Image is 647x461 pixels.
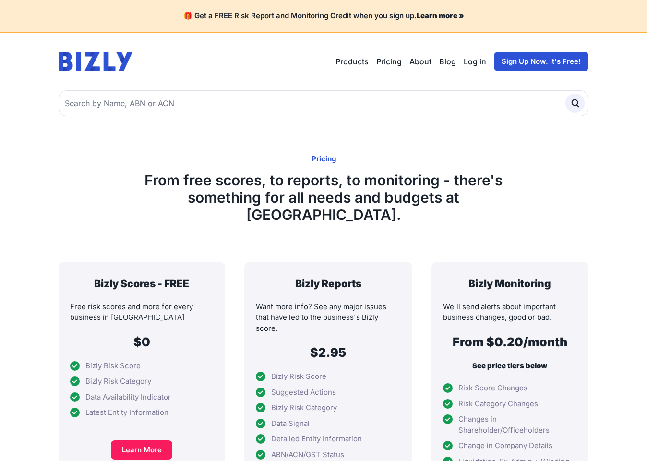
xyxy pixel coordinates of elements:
li: Risk Category Changes [443,399,577,410]
li: Suggested Actions [256,387,401,398]
a: Learn More [111,440,172,460]
li: Risk Score Changes [443,383,577,394]
a: Learn more » [417,11,464,20]
li: Bizly Risk Category [256,402,401,413]
li: Data Availability Indicator [70,392,214,403]
h3: Bizly Reports [256,277,401,290]
h4: 🎁 Get a FREE Risk Report and Monitoring Credit when you sign up. [12,12,635,21]
a: About [409,56,431,67]
li: Detailed Entity Information [256,434,401,445]
p: Free risk scores and more for every business in [GEOGRAPHIC_DATA] [70,302,214,323]
a: Sign Up Now. It's Free! [494,52,588,71]
li: Bizly Risk Category [70,376,214,387]
h3: Bizly Monitoring [443,277,577,290]
h3: Bizly Scores - FREE [70,277,214,290]
p: See price tiers below [443,361,577,372]
li: Change in Company Details [443,440,577,451]
a: Blog [439,56,456,67]
li: Latest Entity Information [70,407,214,418]
h2: $2.95 [256,345,401,360]
li: Bizly Risk Score [70,361,214,372]
p: Want more info? See any major issues that have led to the business's Bizly score. [256,302,401,334]
input: Search by Name, ABN or ACN [59,90,588,116]
h2: From $0.20/month [443,335,577,349]
a: Pricing [376,56,402,67]
h2: $0 [70,335,214,349]
p: We'll send alerts about important business changes, good or bad. [443,302,577,323]
a: Log in [464,56,486,67]
li: ABN/ACN/GST Status [256,449,401,461]
button: Products [335,56,369,67]
h1: From free scores, to reports, to monitoring - there's something for all needs and budgets at [GEO... [108,171,539,223]
li: Changes in Shareholder/Officeholders [443,414,577,436]
li: Data Signal [256,418,401,429]
li: Bizly Risk Score [256,371,401,382]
